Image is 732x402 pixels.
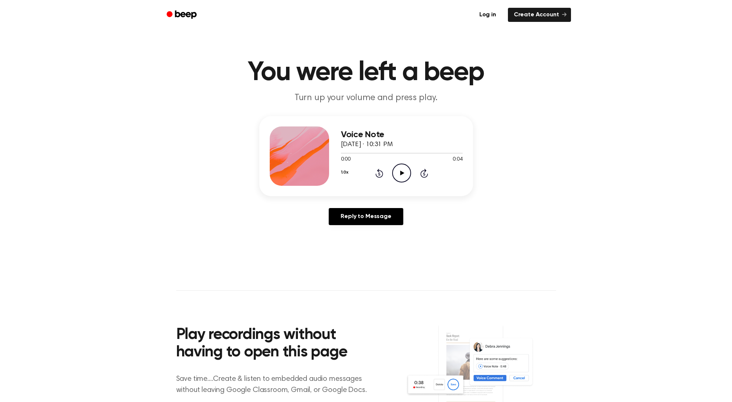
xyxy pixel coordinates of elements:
[176,59,556,86] h1: You were left a beep
[329,208,403,225] a: Reply to Message
[176,326,376,362] h2: Play recordings without having to open this page
[341,141,393,148] span: [DATE] · 10:31 PM
[508,8,571,22] a: Create Account
[472,6,503,23] a: Log in
[176,373,376,396] p: Save time....Create & listen to embedded audio messages without leaving Google Classroom, Gmail, ...
[341,166,348,179] button: 1.0x
[161,8,203,22] a: Beep
[453,156,462,164] span: 0:04
[224,92,509,104] p: Turn up your volume and press play.
[341,156,351,164] span: 0:00
[341,130,463,140] h3: Voice Note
